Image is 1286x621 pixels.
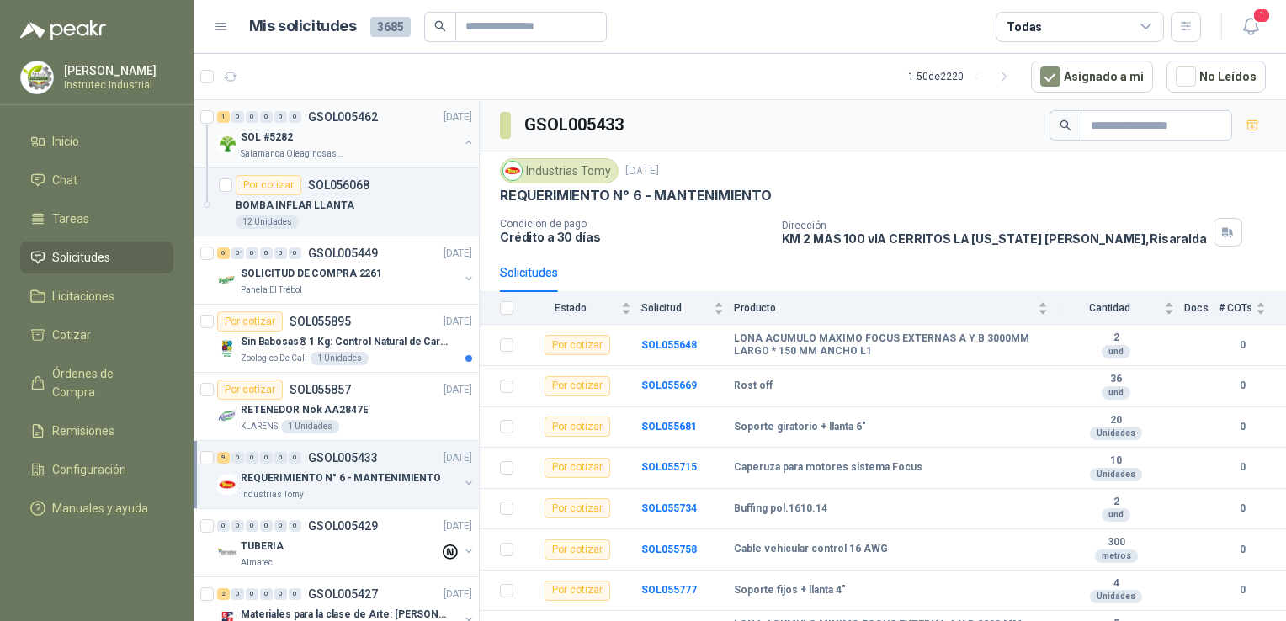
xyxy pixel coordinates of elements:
b: 0 [1219,501,1266,517]
th: Docs [1184,292,1219,325]
button: Asignado a mi [1031,61,1153,93]
span: Licitaciones [52,287,114,305]
h3: GSOL005433 [524,112,626,138]
span: Estado [523,302,618,314]
div: 0 [289,247,301,259]
div: 1 [217,111,230,123]
p: [PERSON_NAME] [64,65,169,77]
div: Unidades [1090,590,1142,603]
div: 0 [260,520,273,532]
button: No Leídos [1166,61,1266,93]
p: Instrutec Industrial [64,80,169,90]
p: GSOL005429 [308,520,378,532]
p: SOL056068 [308,179,369,191]
p: [DATE] [444,586,472,602]
p: GSOL005427 [308,588,378,600]
a: Remisiones [20,415,173,447]
span: Chat [52,171,77,189]
p: [DATE] [444,314,472,330]
div: Por cotizar [217,311,283,332]
a: Órdenes de Compra [20,358,173,408]
p: GSOL005449 [308,247,378,259]
div: 0 [231,247,244,259]
p: Almatec [241,556,273,570]
p: GSOL005462 [308,111,378,123]
p: Zoologico De Cali [241,352,307,365]
a: Por cotizarSOL055895[DATE] Company LogoSin Babosas® 1 Kg: Control Natural de Caracoles y BabosasZ... [194,305,479,373]
div: Todas [1007,18,1042,36]
div: Unidades [1090,468,1142,481]
th: Producto [734,292,1058,325]
p: Condición de pago [500,218,768,230]
div: 0 [231,452,244,464]
a: Por cotizarSOL056068BOMBA INFLAR LLANTA12 Unidades [194,168,479,236]
span: # COTs [1219,302,1252,314]
p: Panela El Trébol [241,284,302,297]
p: SOL055895 [290,316,351,327]
span: Solicitud [641,302,710,314]
span: Producto [734,302,1034,314]
a: Tareas [20,203,173,235]
p: [DATE] [444,382,472,398]
a: SOL055648 [641,339,697,351]
div: 0 [231,520,244,532]
a: Cotizar [20,319,173,351]
div: 0 [246,520,258,532]
span: Tareas [52,210,89,228]
img: Company Logo [217,406,237,427]
a: Licitaciones [20,280,173,312]
b: 36 [1058,373,1174,386]
b: 0 [1219,582,1266,598]
div: 0 [246,452,258,464]
div: 9 [217,452,230,464]
div: und [1102,386,1130,400]
div: Por cotizar [545,498,610,518]
div: Por cotizar [545,581,610,601]
p: Dirección [782,220,1207,231]
div: Por cotizar [545,335,610,355]
div: 0 [246,588,258,600]
div: Solicitudes [500,263,558,282]
p: Salamanca Oleaginosas SAS [241,147,347,161]
b: 0 [1219,459,1266,475]
span: 3685 [370,17,411,37]
p: [DATE] [444,518,472,534]
a: SOL055777 [641,584,697,596]
th: # COTs [1219,292,1286,325]
b: 300 [1058,536,1174,549]
img: Company Logo [217,270,237,290]
b: 2 [1058,332,1174,345]
b: 2 [1058,496,1174,509]
span: search [434,20,446,32]
b: Caperuza para motores sistema Focus [734,461,922,475]
span: Órdenes de Compra [52,364,157,401]
div: 0 [231,111,244,123]
div: 0 [274,452,287,464]
a: SOL055734 [641,502,697,514]
div: 0 [289,520,301,532]
div: 0 [274,111,287,123]
div: Industrias Tomy [500,158,619,183]
div: 0 [274,247,287,259]
a: 6 0 0 0 0 0 GSOL005449[DATE] Company LogoSOLICITUD DE COMPRA 2261Panela El Trébol [217,243,476,297]
p: KLARENS [241,420,278,433]
a: Inicio [20,125,173,157]
b: SOL055715 [641,461,697,473]
div: Por cotizar [545,417,610,437]
b: Rost off [734,379,773,393]
div: 0 [217,520,230,532]
a: Por cotizarSOL055857[DATE] Company LogoRETENEDOR Nok AA2847EKLARENS1 Unidades [194,373,479,441]
b: LONA ACUMULO MAXIMO FOCUS EXTERNAS A Y B 3000MM LARGO * 150 MM ANCHO L1 [734,332,1048,358]
img: Company Logo [21,61,53,93]
p: SOLICITUD DE COMPRA 2261 [241,266,382,282]
p: [DATE] [444,246,472,262]
a: SOL055758 [641,544,697,555]
div: 0 [289,111,301,123]
th: Cantidad [1058,292,1184,325]
p: BOMBA INFLAR LLANTA [236,198,354,214]
a: 1 0 0 0 0 0 GSOL005462[DATE] Company LogoSOL #5282Salamanca Oleaginosas SAS [217,107,476,161]
div: 1 - 50 de 2220 [908,63,1018,90]
img: Company Logo [217,543,237,563]
img: Logo peakr [20,20,106,40]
